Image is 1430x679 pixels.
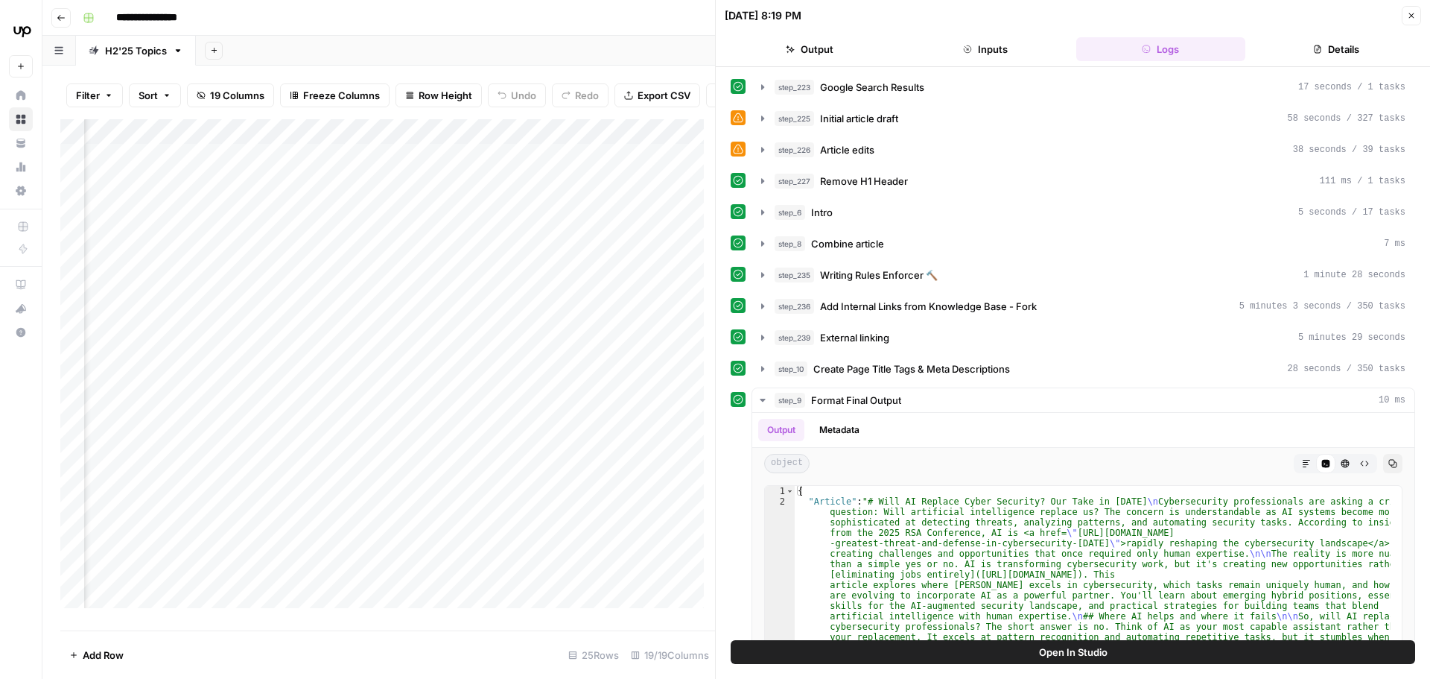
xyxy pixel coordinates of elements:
a: Home [9,83,33,107]
div: [DATE] 8:19 PM [725,8,801,23]
span: Combine article [811,236,884,251]
a: Settings [9,179,33,203]
span: step_10 [775,361,807,376]
span: 5 minutes 29 seconds [1298,331,1405,344]
button: Inputs [900,37,1070,61]
span: Filter [76,88,100,103]
div: 25 Rows [562,643,625,667]
button: 17 seconds / 1 tasks [752,75,1414,99]
button: 5 seconds / 17 tasks [752,200,1414,224]
span: Add Internal Links from Knowledge Base - Fork [820,299,1037,314]
div: What's new? [10,297,32,320]
span: External linking [820,330,889,345]
button: Help + Support [9,320,33,344]
span: object [764,454,810,473]
span: 111 ms / 1 tasks [1320,174,1405,188]
button: What's new? [9,297,33,320]
span: 5 seconds / 17 tasks [1298,206,1405,219]
button: 10 ms [752,388,1414,412]
span: Open In Studio [1039,645,1108,660]
button: Logs [1076,37,1246,61]
span: step_227 [775,174,814,189]
span: 17 seconds / 1 tasks [1298,80,1405,94]
span: 28 seconds / 350 tasks [1288,362,1405,376]
span: step_239 [775,330,814,345]
button: Add Row [60,643,133,667]
button: Freeze Columns [280,83,390,107]
span: 10 ms [1379,394,1405,407]
span: step_226 [775,142,814,157]
a: Your Data [9,131,33,155]
button: 58 seconds / 327 tasks [752,107,1414,130]
span: 38 seconds / 39 tasks [1293,143,1405,157]
span: 1 minute 28 seconds [1303,268,1405,282]
button: Export CSV [614,83,700,107]
button: Open In Studio [731,640,1415,664]
button: Output [725,37,894,61]
span: Initial article draft [820,111,898,126]
span: Remove H1 Header [820,174,908,189]
span: Google Search Results [820,80,924,95]
span: Article edits [820,142,874,157]
span: Redo [575,88,599,103]
button: Sort [129,83,181,107]
div: 19/19 Columns [625,643,715,667]
span: step_223 [775,80,814,95]
button: Details [1251,37,1421,61]
button: 7 ms [752,232,1414,256]
button: 28 seconds / 350 tasks [752,357,1414,381]
button: Metadata [810,419,868,441]
button: Redo [552,83,608,107]
button: 19 Columns [187,83,274,107]
button: Output [758,419,804,441]
span: step_236 [775,299,814,314]
span: Undo [511,88,536,103]
a: AirOps Academy [9,273,33,297]
button: Workspace: Upwork [9,12,33,49]
span: Create Page Title Tags & Meta Descriptions [813,361,1010,376]
a: Browse [9,107,33,131]
span: Writing Rules Enforcer 🔨 [820,268,938,282]
span: step_9 [775,393,805,408]
span: step_225 [775,111,814,126]
button: 5 minutes 3 seconds / 350 tasks [752,294,1414,318]
span: 7 ms [1384,237,1405,250]
span: step_235 [775,268,814,282]
button: 1 minute 28 seconds [752,263,1414,287]
button: Filter [66,83,123,107]
span: Add Row [83,648,124,663]
button: Row Height [395,83,482,107]
span: Format Final Output [811,393,901,408]
span: Toggle code folding, rows 1 through 5 [786,486,794,496]
span: 19 Columns [210,88,264,103]
div: 1 [765,486,795,496]
button: 38 seconds / 39 tasks [752,138,1414,162]
button: 5 minutes 29 seconds [752,326,1414,350]
span: Export CSV [638,88,690,103]
span: Row Height [419,88,472,103]
span: step_8 [775,236,805,251]
div: H2'25 Topics [105,43,167,58]
span: Freeze Columns [303,88,380,103]
button: Undo [488,83,546,107]
a: Usage [9,155,33,179]
button: 111 ms / 1 tasks [752,169,1414,193]
span: Intro [811,205,833,220]
img: Upwork Logo [9,17,36,44]
span: step_6 [775,205,805,220]
span: 58 seconds / 327 tasks [1288,112,1405,125]
span: Sort [139,88,158,103]
a: H2'25 Topics [76,36,196,66]
span: 5 minutes 3 seconds / 350 tasks [1239,300,1405,313]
